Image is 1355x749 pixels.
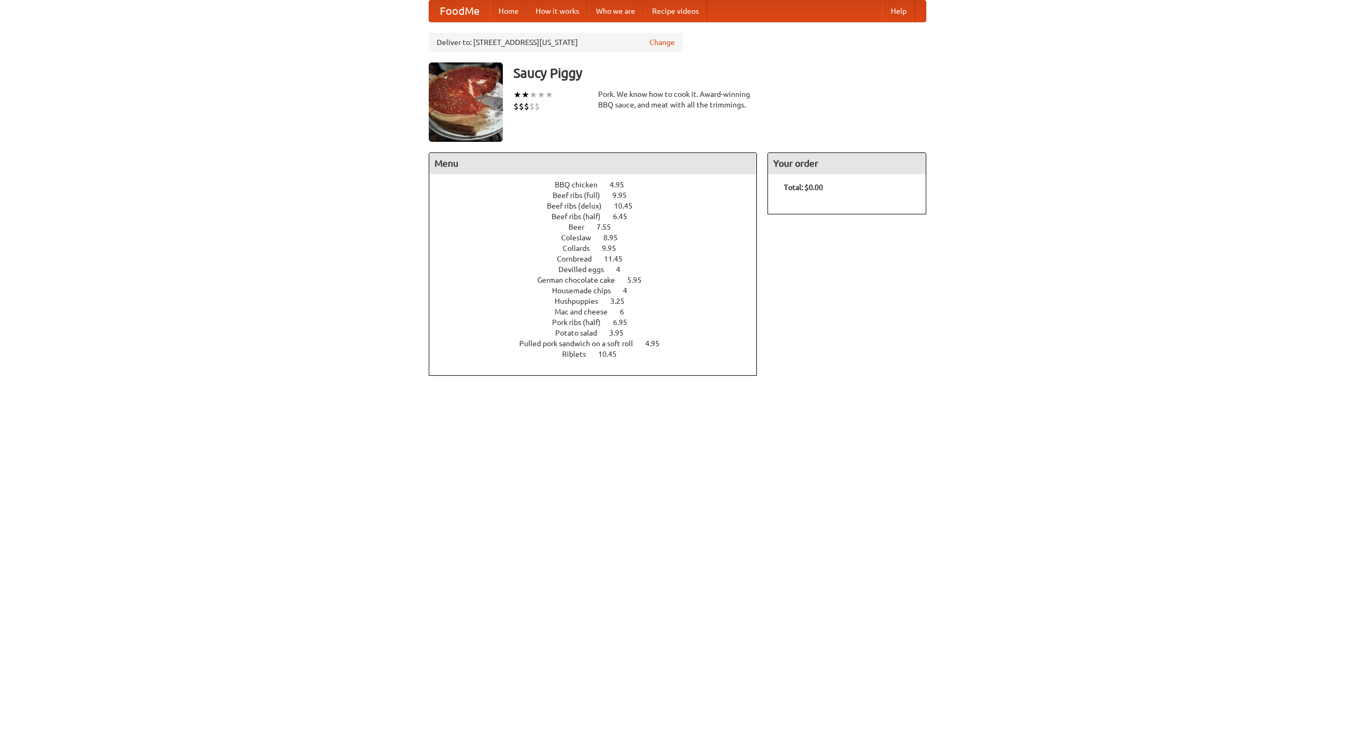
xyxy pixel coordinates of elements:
a: FoodMe [429,1,490,22]
span: Beef ribs (full) [553,191,611,200]
a: How it works [527,1,588,22]
span: Beef ribs (delux) [547,202,612,210]
b: Total: $0.00 [784,183,823,192]
a: Pork ribs (half) 6.95 [552,318,647,327]
span: 7.55 [597,223,621,231]
span: Potato salad [555,329,608,337]
li: ★ [545,89,553,101]
li: $ [519,101,524,112]
a: Hushpuppies 3.25 [555,297,644,305]
span: 9.95 [612,191,637,200]
a: Riblets 10.45 [562,350,636,358]
a: Mac and cheese 6 [555,308,644,316]
a: Devilled eggs 4 [558,265,640,274]
span: 4 [623,286,638,295]
span: Collards [563,244,600,252]
h3: Saucy Piggy [513,62,926,84]
span: 6 [620,308,635,316]
span: Pork ribs (half) [552,318,611,327]
li: $ [529,101,535,112]
span: 5.95 [627,276,652,284]
a: Change [649,37,675,48]
a: Recipe videos [644,1,707,22]
span: Pulled pork sandwich on a soft roll [519,339,644,348]
a: BBQ chicken 4.95 [555,181,644,189]
a: Help [882,1,915,22]
a: Home [490,1,527,22]
a: Beef ribs (half) 6.45 [552,212,647,221]
span: Riblets [562,350,597,358]
li: ★ [537,89,545,101]
span: 6.45 [613,212,638,221]
span: 4.95 [610,181,635,189]
a: Coleslaw 8.95 [561,233,637,242]
a: Potato salad 3.95 [555,329,643,337]
span: 3.25 [610,297,635,305]
span: Devilled eggs [558,265,615,274]
div: Pork. We know how to cook it. Award-winning BBQ sauce, and meat with all the trimmings. [598,89,757,110]
li: ★ [513,89,521,101]
a: Who we are [588,1,644,22]
span: Coleslaw [561,233,602,242]
li: $ [535,101,540,112]
a: German chocolate cake 5.95 [537,276,661,284]
span: 11.45 [604,255,633,263]
a: Beer 7.55 [568,223,630,231]
li: ★ [521,89,529,101]
li: ★ [529,89,537,101]
img: angular.jpg [429,62,503,142]
span: 4.95 [645,339,670,348]
li: $ [513,101,519,112]
span: 9.95 [602,244,627,252]
h4: Menu [429,153,756,174]
span: Mac and cheese [555,308,618,316]
span: Hushpuppies [555,297,609,305]
a: Beef ribs (full) 9.95 [553,191,646,200]
h4: Your order [768,153,926,174]
span: Cornbread [557,255,602,263]
span: BBQ chicken [555,181,608,189]
span: 8.95 [603,233,628,242]
a: Pulled pork sandwich on a soft roll 4.95 [519,339,679,348]
a: Beef ribs (delux) 10.45 [547,202,652,210]
span: Housemade chips [552,286,621,295]
div: Deliver to: [STREET_ADDRESS][US_STATE] [429,33,683,52]
a: Housemade chips 4 [552,286,647,295]
span: 6.95 [613,318,638,327]
span: 3.95 [609,329,634,337]
a: Collards 9.95 [563,244,636,252]
span: Beer [568,223,595,231]
span: 10.45 [614,202,643,210]
span: 10.45 [598,350,627,358]
span: German chocolate cake [537,276,626,284]
a: Cornbread 11.45 [557,255,642,263]
span: Beef ribs (half) [552,212,611,221]
li: $ [524,101,529,112]
span: 4 [616,265,631,274]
